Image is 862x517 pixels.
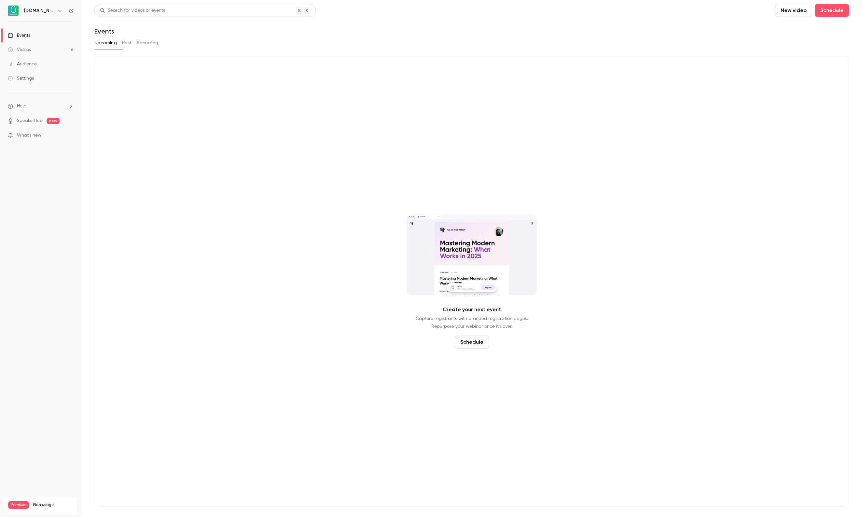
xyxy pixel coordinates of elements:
button: Schedule [455,336,489,349]
span: What's new [17,132,41,139]
div: Events [8,32,30,39]
div: Search for videos or events [100,7,165,14]
span: new [47,118,60,124]
div: Videos [8,46,31,53]
span: Plan usage [33,502,73,508]
button: New video [775,4,812,17]
span: Premium [8,501,29,509]
button: Past [122,38,132,48]
p: Capture registrants with branded registration pages. Repurpose your webinar once it's over. [416,315,528,330]
div: Settings [8,75,34,82]
h1: Events [94,27,114,35]
h6: [DOMAIN_NAME] [24,7,55,14]
button: Schedule [815,4,849,17]
span: Help [17,103,26,110]
a: SpeakerHub [17,117,43,124]
p: Create your next event [443,306,501,313]
button: Recurring [137,38,159,48]
div: Audience [8,61,37,67]
img: Avokaado.io [8,6,19,16]
button: Upcoming [94,38,117,48]
li: help-dropdown-opener [8,103,74,110]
